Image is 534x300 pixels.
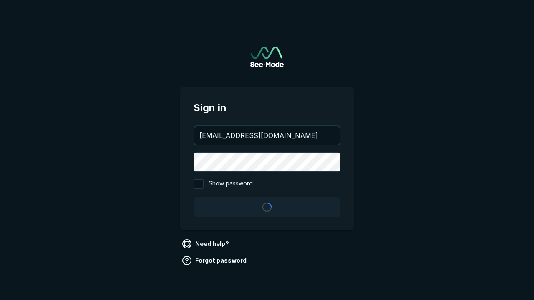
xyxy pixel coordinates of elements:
a: Need help? [180,237,232,250]
img: See-Mode Logo [250,47,284,67]
a: Forgot password [180,254,250,267]
span: Sign in [194,100,340,115]
a: Go to sign in [250,47,284,67]
span: Show password [209,179,253,189]
input: your@email.com [194,126,340,145]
